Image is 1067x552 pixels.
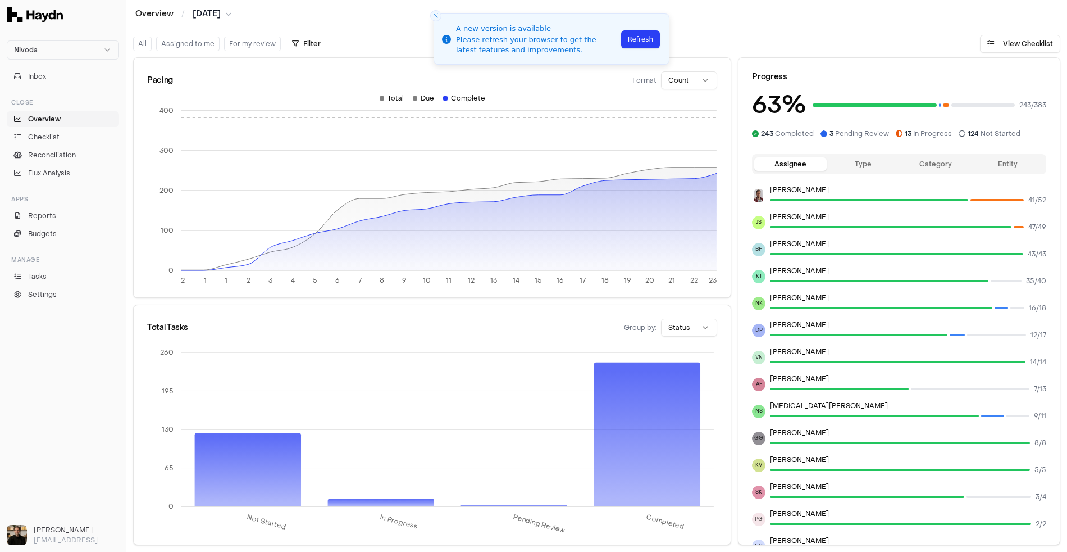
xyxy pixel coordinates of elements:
span: Tasks [28,272,47,282]
tspan: Pending Review [512,513,566,535]
span: Reconciliation [28,150,76,160]
p: [PERSON_NAME] [770,320,1046,329]
span: VN [752,351,765,364]
span: AF [752,378,765,391]
p: [PERSON_NAME] [770,212,1046,221]
span: 124 [968,129,979,138]
span: SK [752,486,765,499]
tspan: 7 [358,277,362,286]
span: 3 / 4 [1036,492,1046,501]
tspan: 19 [624,277,631,286]
span: BH [752,243,765,256]
h3: [PERSON_NAME] [34,525,119,535]
a: Flux Analysis [7,165,119,181]
button: Entity [972,157,1044,171]
span: [DATE] [193,8,221,20]
button: Category [899,157,972,171]
button: Assigned to me [156,37,220,51]
tspan: In Progress [379,513,419,531]
button: Nivoda [7,40,119,60]
tspan: 11 [446,277,452,286]
p: [PERSON_NAME] [770,374,1046,383]
button: All [133,37,152,51]
span: Not Started [968,129,1020,138]
div: Apps [7,190,119,208]
div: A new version is available [456,23,618,34]
div: Close [7,93,119,111]
button: Type [827,157,899,171]
div: Progress [752,71,1046,83]
button: Refresh [621,30,660,48]
h3: 63 % [752,87,806,123]
tspan: 8 [380,277,384,286]
tspan: 1 [225,277,227,286]
a: Budgets [7,226,119,242]
p: [PERSON_NAME] [770,509,1046,518]
tspan: 5 [313,277,317,286]
button: Close toast [430,10,441,21]
tspan: 20 [645,277,654,286]
tspan: 2 [247,277,250,286]
a: Checklist [7,129,119,145]
span: Overview [28,114,61,124]
tspan: 18 [601,277,609,286]
span: 35 / 40 [1026,277,1046,286]
tspan: 65 [165,464,174,473]
span: / [179,8,187,19]
div: Due [413,94,434,103]
span: In Progress [905,129,952,138]
tspan: 6 [335,277,340,286]
tspan: 15 [535,277,542,286]
tspan: 195 [162,387,174,396]
span: Inbox [28,71,46,82]
button: Inbox [7,69,119,84]
tspan: 400 [159,106,174,115]
span: 16 / 18 [1029,304,1046,313]
tspan: -1 [200,277,207,286]
tspan: 100 [161,226,174,235]
p: [PERSON_NAME] [770,185,1046,194]
a: Reconciliation [7,147,119,163]
a: Overview [7,111,119,127]
span: Nivoda [14,46,38,55]
span: Checklist [28,132,60,142]
p: [PERSON_NAME] [770,239,1046,248]
p: [PERSON_NAME] [770,536,1046,545]
span: Budgets [28,229,57,239]
p: [PERSON_NAME] [770,347,1046,356]
tspan: 16 [557,277,564,286]
span: 13 [905,129,911,138]
p: [PERSON_NAME] [770,293,1046,302]
img: Haydn Logo [7,7,63,22]
tspan: 260 [160,348,174,357]
p: [PERSON_NAME] [770,455,1046,464]
span: Pending Review [829,129,889,138]
span: Reports [28,211,56,221]
div: Total Tasks [147,322,188,333]
tspan: 22 [691,277,699,286]
span: 47 / 49 [1028,223,1046,232]
tspan: 23 [709,277,717,286]
p: [PERSON_NAME] [770,482,1046,491]
p: [PERSON_NAME] [770,428,1046,437]
tspan: 0 [168,502,174,511]
img: JP Smit [752,189,765,202]
tspan: 17 [580,277,586,286]
span: 243 [761,129,773,138]
span: 3 [829,129,833,138]
button: Filter [285,35,327,53]
span: 43 / 43 [1028,250,1046,259]
button: For my review [224,37,281,51]
p: [PERSON_NAME] [770,266,1046,275]
span: Flux Analysis [28,168,70,178]
span: Format [632,76,656,85]
span: 8 / 8 [1034,438,1046,447]
span: Completed [761,129,814,138]
span: 2 / 2 [1036,519,1046,528]
tspan: 21 [669,277,676,286]
a: Settings [7,287,119,302]
span: 14 / 14 [1030,358,1046,367]
button: View Checklist [980,35,1060,53]
div: Please refresh your browser to get the latest features and improvements. [456,35,618,55]
div: Complete [443,94,485,103]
